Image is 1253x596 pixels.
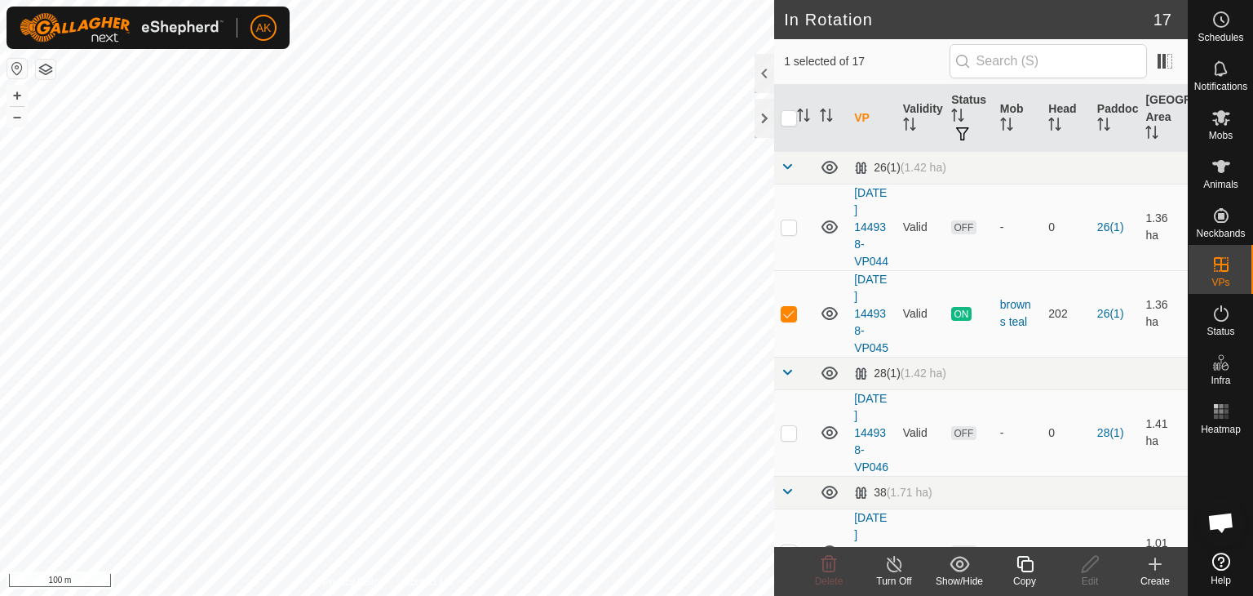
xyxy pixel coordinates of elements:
span: (1.71 ha) [887,486,932,499]
td: Valid [897,184,945,270]
td: Valid [897,509,945,595]
td: 0 [1042,184,1091,270]
td: Valid [897,389,945,476]
p-sorticon: Activate to sort [1145,128,1158,141]
th: Status [945,85,994,152]
img: Gallagher Logo [20,13,224,42]
p-sorticon: Activate to sort [820,111,833,124]
td: 0 [1042,509,1091,595]
div: - [1000,544,1036,561]
span: Mobs [1209,131,1233,140]
a: [DATE] 091106-VP022 [854,511,888,593]
div: 38 [854,486,932,500]
p-sorticon: Activate to sort [951,111,964,124]
span: OFF [951,220,976,234]
a: Help [1189,546,1253,592]
span: Schedules [1198,33,1243,42]
span: Infra [1211,376,1230,385]
div: Copy [992,574,1057,589]
td: 1.41 ha [1139,389,1188,476]
div: Edit [1057,574,1122,589]
span: Delete [815,576,843,587]
a: [DATE] 144938-VP046 [854,392,888,474]
span: (1.42 ha) [901,161,946,174]
span: Heatmap [1201,425,1241,434]
td: 0 [1042,389,1091,476]
th: Paddock [1091,85,1140,152]
a: 26(1) [1097,220,1124,234]
p-sorticon: Activate to sort [1097,120,1110,133]
p-sorticon: Activate to sort [797,111,810,124]
a: 28(1) [1097,426,1124,439]
div: Show/Hide [927,574,992,589]
a: Privacy Policy [323,575,384,589]
a: Contact Us [403,575,451,589]
button: Map Layers [36,60,55,79]
span: 1 selected of 17 [784,53,949,70]
td: 1.36 ha [1139,270,1188,357]
th: Validity [897,85,945,152]
p-sorticon: Activate to sort [1000,120,1013,133]
td: 202 [1042,270,1091,357]
span: Help [1211,576,1231,585]
div: - [1000,219,1036,236]
div: 26(1) [854,161,946,175]
span: (1.42 ha) [901,367,946,380]
td: 1.01 ha [1139,509,1188,595]
span: OFF [951,545,976,559]
span: Status [1207,327,1234,336]
div: - [1000,425,1036,442]
span: VPs [1211,278,1229,287]
span: OFF [951,426,976,440]
span: 17 [1153,7,1171,32]
button: + [7,86,27,105]
span: Notifications [1194,82,1247,91]
a: 38 [1097,545,1110,558]
th: Mob [994,85,1043,152]
td: Valid [897,270,945,357]
span: AK [256,20,272,37]
div: Create [1122,574,1188,589]
p-sorticon: Activate to sort [1048,120,1061,133]
th: Head [1042,85,1091,152]
td: 1.36 ha [1139,184,1188,270]
div: Open chat [1197,498,1246,547]
button: Reset Map [7,59,27,78]
a: [DATE] 144938-VP044 [854,186,888,268]
div: Turn Off [861,574,927,589]
a: 26(1) [1097,307,1124,320]
th: VP [848,85,897,152]
th: [GEOGRAPHIC_DATA] Area [1139,85,1188,152]
span: Animals [1203,180,1238,189]
input: Search (S) [950,44,1147,78]
span: Neckbands [1196,229,1245,238]
div: 28(1) [854,367,946,380]
span: ON [951,307,971,321]
button: – [7,107,27,127]
a: [DATE] 144938-VP045 [854,273,888,354]
p-sorticon: Activate to sort [903,120,916,133]
h2: In Rotation [784,10,1153,29]
div: browns teal [1000,296,1036,331]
